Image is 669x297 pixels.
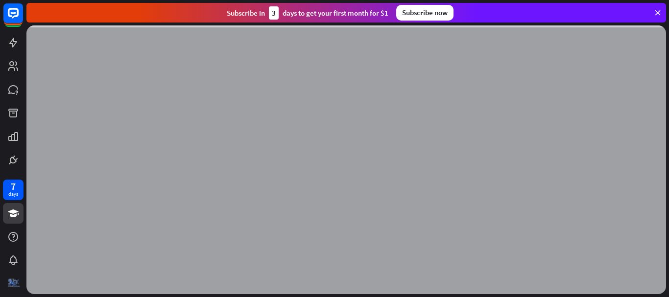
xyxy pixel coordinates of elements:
div: Subscribe now [396,5,454,21]
div: 3 [269,6,279,20]
div: 7 [11,182,16,191]
div: Subscribe in days to get your first month for $1 [227,6,388,20]
div: days [8,191,18,198]
a: 7 days [3,180,24,200]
